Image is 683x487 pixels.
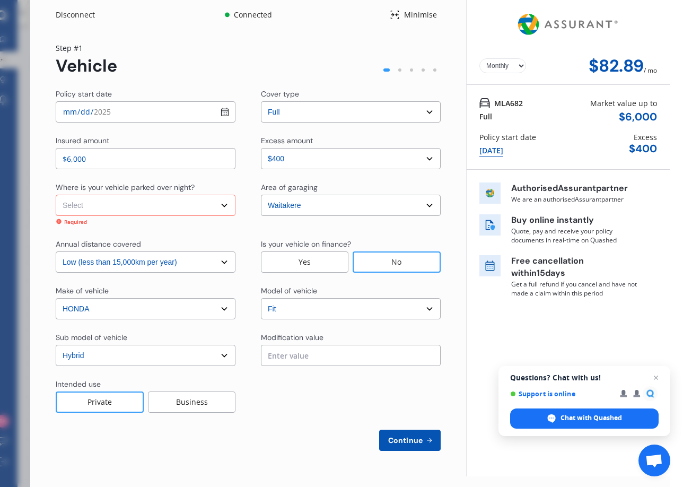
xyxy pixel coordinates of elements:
[511,214,638,227] p: Buy online instantly
[56,10,107,20] div: Disconnect
[510,408,659,429] div: Chat with Quashed
[511,227,638,245] p: Quote, pay and receive your policy documents in real-time on Quashed
[400,10,441,20] div: Minimise
[644,56,657,76] div: / mo
[494,98,523,109] span: MLA682
[56,42,117,54] div: Step # 1
[589,56,644,76] div: $82.89
[64,218,87,226] div: Required
[511,255,638,280] p: Free cancellation within 15 days
[479,182,501,204] img: insurer icon
[638,445,670,476] div: Open chat
[379,430,441,451] button: Continue
[479,214,501,236] img: buy online icon
[261,285,317,296] div: Model of vehicle
[479,132,536,143] div: Policy start date
[479,111,492,122] div: Full
[56,89,112,99] div: Policy start date
[232,10,274,20] div: Connected
[634,132,657,143] div: Excess
[56,148,235,169] input: Enter insured amount
[511,195,638,204] p: We are an authorised Assurant partner
[561,413,622,423] span: Chat with Quashed
[261,89,299,99] div: Cover type
[56,285,109,296] div: Make of vehicle
[479,145,503,156] div: [DATE]
[479,255,501,276] img: free cancel icon
[353,251,441,273] div: No
[56,332,127,343] div: Sub model of vehicle
[261,182,318,193] div: Area of garaging
[619,111,657,123] div: $ 6,000
[56,392,144,413] div: Private
[650,371,662,384] span: Close chat
[515,4,621,45] img: Assurant.png
[261,251,348,273] div: Yes
[386,436,425,445] span: Continue
[56,101,235,123] input: dd / mm / yyyy
[261,135,313,146] div: Excess amount
[511,280,638,298] p: Get a full refund if you cancel and have not made a claim within this period
[56,56,117,76] div: Vehicle
[261,332,323,343] div: Modification value
[148,392,235,413] div: Business
[261,345,441,366] input: Enter value
[56,379,101,389] div: Intended use
[629,143,657,155] div: $ 400
[511,182,638,195] p: Authorised Assurant partner
[510,373,659,382] span: Questions? Chat with us!
[510,390,612,398] span: Support is online
[56,182,195,193] div: Where is your vehicle parked over night?
[261,239,351,249] div: Is your vehicle on finance?
[56,239,141,249] div: Annual distance covered
[56,135,109,146] div: Insured amount
[590,98,657,109] div: Market value up to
